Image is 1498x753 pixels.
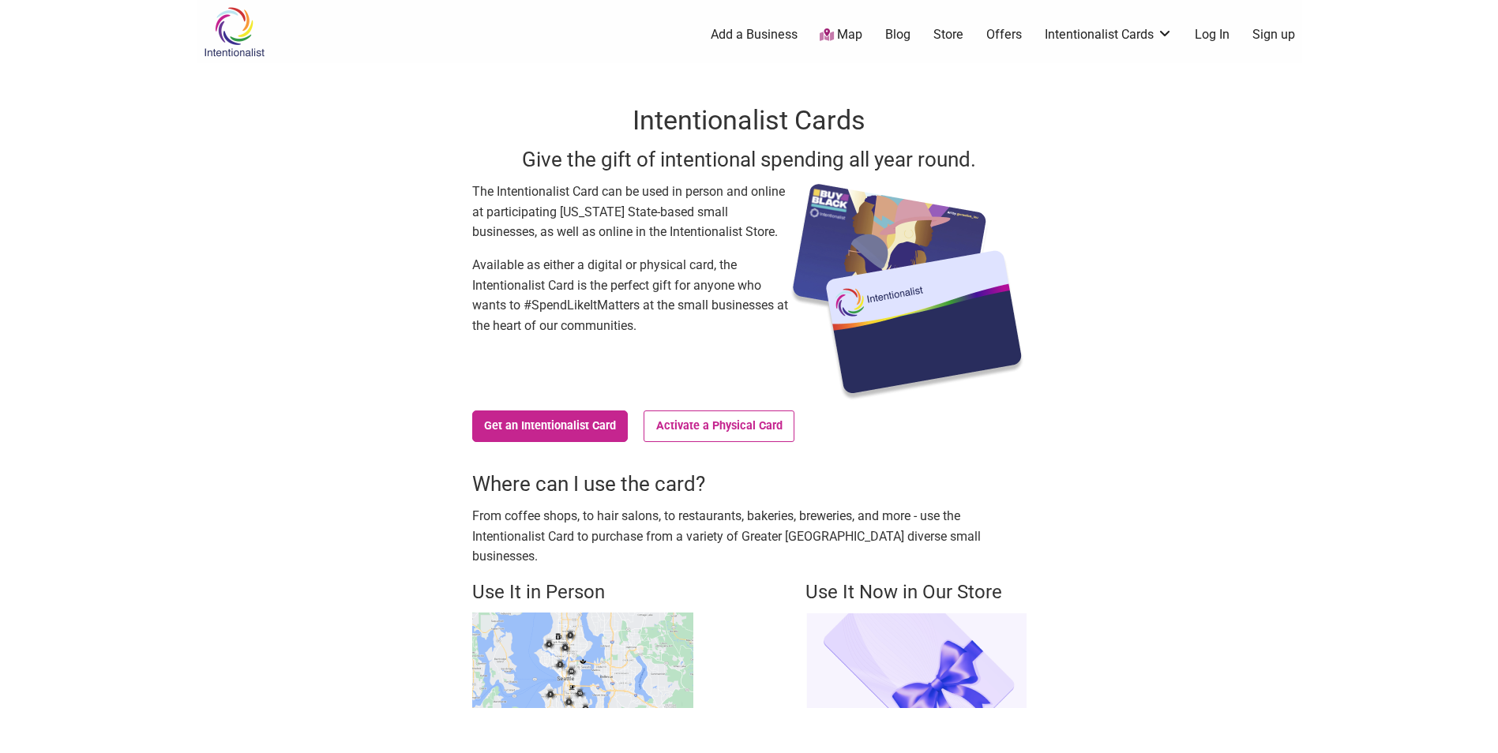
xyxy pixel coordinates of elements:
a: Sign up [1252,26,1295,43]
a: Offers [986,26,1022,43]
a: Map [820,26,862,44]
a: Activate a Physical Card [644,410,794,442]
a: Blog [885,26,910,43]
img: Intentionalist [197,6,272,58]
a: Add a Business [711,26,798,43]
img: Buy Black map [472,613,693,708]
h4: Use It Now in Our Store [805,579,1027,606]
a: Log In [1195,26,1230,43]
a: Get an Intentionalist Card [472,410,629,442]
a: Intentionalist Cards [1045,26,1173,43]
h3: Give the gift of intentional spending all year round. [472,145,1027,174]
a: Store [933,26,963,43]
h4: Use It in Person [472,579,693,606]
img: Intentionalist Card [788,182,1027,403]
p: The Intentionalist Card can be used in person and online at participating [US_STATE] State-based ... [472,182,788,242]
p: Available as either a digital or physical card, the Intentionalist Card is the perfect gift for a... [472,255,788,335]
img: Intentionalist Store [805,613,1027,708]
p: From coffee shops, to hair salons, to restaurants, bakeries, breweries, and more - use the Intent... [472,506,1027,567]
h1: Intentionalist Cards [472,102,1027,140]
h3: Where can I use the card? [472,470,1027,498]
